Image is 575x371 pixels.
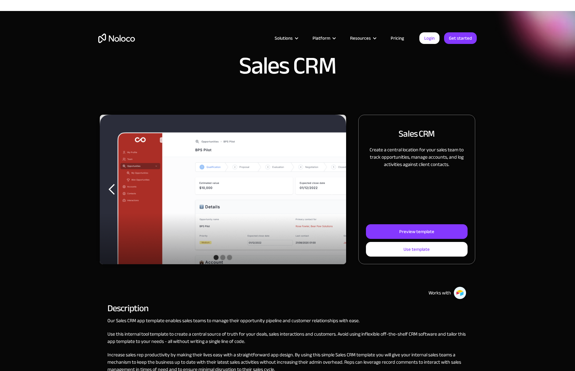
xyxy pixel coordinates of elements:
[342,34,383,42] div: Resources
[383,34,412,42] a: Pricing
[107,330,468,345] p: Use this internal tool template to create a central source of truth for your deals, sales interac...
[403,245,430,253] div: Use template
[100,115,346,264] div: 1 of 3
[350,34,371,42] div: Resources
[313,34,330,42] div: Platform
[220,255,225,260] div: Show slide 2 of 3
[267,34,305,42] div: Solutions
[399,228,434,236] div: Preview template
[98,34,135,43] a: home
[100,115,346,264] div: carousel
[444,32,477,44] a: Get started
[305,34,342,42] div: Platform
[214,255,219,260] div: Show slide 1 of 3
[366,146,468,168] p: Create a central location for your sales team to track opportunities, manage accounts, and log ac...
[107,305,468,311] h2: Description
[366,224,468,239] a: Preview template
[239,54,336,78] h1: Sales CRM
[100,115,124,264] div: previous slide
[429,289,451,297] div: Works with
[227,255,232,260] div: Show slide 3 of 3
[399,127,435,140] h2: Sales CRM
[366,242,468,257] a: Use template
[419,32,439,44] a: Login
[107,317,468,324] p: Our Sales CRM app template enables sales teams to manage their opportunity pipeline and customer ...
[454,286,466,299] img: Airtable
[322,115,346,264] div: next slide
[275,34,293,42] div: Solutions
